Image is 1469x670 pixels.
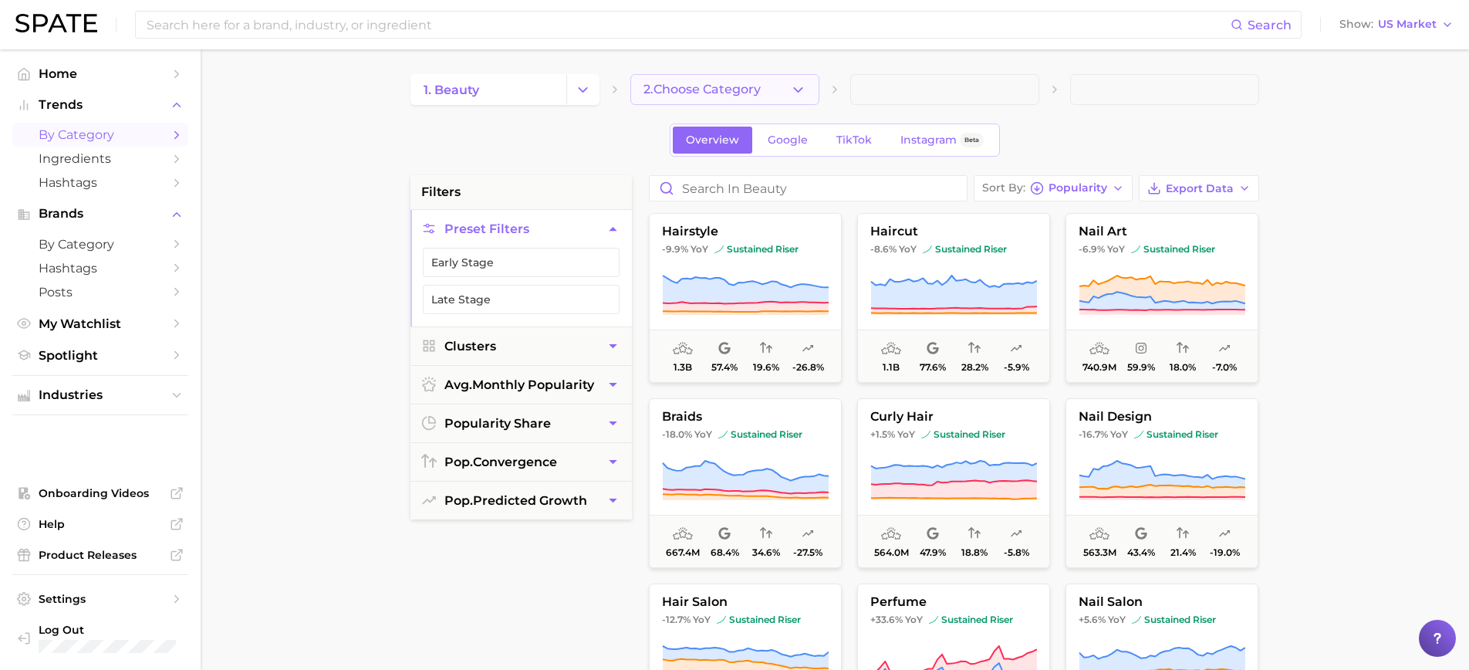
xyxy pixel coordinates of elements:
span: 740.9m [1082,362,1116,373]
span: Hashtags [39,175,162,190]
span: Hashtags [39,261,162,276]
span: YoY [1107,243,1125,255]
a: by Category [12,123,188,147]
span: Brands [39,207,162,221]
button: Trends [12,93,188,117]
span: 563.3m [1083,547,1116,558]
span: YoY [1110,428,1128,441]
span: Industries [39,388,162,402]
a: Product Releases [12,543,188,567]
span: 68.4% [711,547,739,558]
span: popularity share [444,416,551,431]
button: Export Data [1139,175,1259,201]
a: My Watchlist [12,312,188,336]
a: 1. beauty [410,74,566,105]
span: sustained riser [929,614,1013,626]
span: Settings [39,592,162,606]
span: average monthly popularity: Very High Popularity [1089,340,1109,358]
span: 28.2% [961,362,988,373]
span: -9.9% [662,243,688,255]
span: nail salon [1066,595,1258,609]
img: sustained riser [1131,245,1140,254]
button: nail design-16.7% YoYsustained risersustained riser563.3m43.4%21.4%-19.0% [1065,398,1258,568]
button: haircut-8.6% YoYsustained risersustained riser1.1b77.6%28.2%-5.9% [857,213,1050,383]
span: Product Releases [39,548,162,562]
span: YoY [694,428,712,441]
img: sustained riser [923,245,932,254]
span: popularity share: Google [718,525,731,543]
span: popularity share: Google [927,525,939,543]
span: perfume [858,595,1049,609]
span: average monthly popularity: Very High Popularity [881,340,901,358]
button: braids-18.0% YoYsustained risersustained riser667.4m68.4%34.6%-27.5% [649,398,842,568]
abbr: average [444,377,472,392]
span: Sort By [982,184,1025,192]
span: Preset Filters [444,222,529,236]
span: convergence [444,455,557,469]
span: Beta [964,134,979,147]
span: popularity share: Instagram [1135,340,1147,358]
button: pop.convergence [410,443,632,481]
button: 2.Choose Category [630,74,819,105]
span: 47.9% [920,547,946,558]
span: by Category [39,237,162,252]
input: Search here for a brand, industry, or ingredient [145,12,1231,38]
button: Late Stage [423,285,620,314]
button: Sort ByPopularity [974,175,1133,201]
span: Onboarding Videos [39,486,162,500]
span: sustained riser [1134,428,1218,441]
a: Help [12,513,188,536]
span: 2. Choose Category [643,83,761,96]
a: Settings [12,587,188,611]
span: Overview [686,134,739,147]
span: 57.4% [711,362,738,373]
span: 59.9% [1127,362,1155,373]
span: Instagram [900,134,957,147]
span: popularity predicted growth: Uncertain [1010,525,1022,543]
a: Spotlight [12,343,188,367]
span: -26.8% [792,362,824,373]
span: 18.8% [961,547,988,558]
button: Preset Filters [410,210,632,248]
span: TikTok [836,134,872,147]
button: Early Stage [423,248,620,277]
input: Search in beauty [650,176,967,201]
span: 1.3b [674,362,692,373]
span: average monthly popularity: Very High Popularity [673,340,693,358]
span: -19.0% [1210,547,1240,558]
span: +1.5% [870,428,895,440]
span: -12.7% [662,614,691,625]
span: Trends [39,98,162,112]
span: -5.8% [1004,547,1029,558]
span: sustained riser [714,243,799,255]
span: -5.9% [1004,362,1029,373]
span: average monthly popularity: Very High Popularity [881,525,901,543]
a: Hashtags [12,171,188,195]
span: 19.6% [753,362,779,373]
span: +5.6% [1079,614,1106,625]
span: 77.6% [920,362,946,373]
span: hairstyle [650,225,841,239]
span: Posts [39,285,162,299]
a: Google [755,127,821,154]
img: sustained riser [714,245,724,254]
span: +33.6% [870,614,903,625]
button: pop.predicted growth [410,482,632,519]
span: popularity convergence: Very Low Convergence [968,525,981,543]
span: popularity predicted growth: Uncertain [802,340,814,358]
button: ShowUS Market [1336,15,1457,35]
span: sustained riser [921,428,1005,441]
span: 34.6% [752,547,780,558]
span: average monthly popularity: Very High Popularity [1089,525,1109,543]
a: Ingredients [12,147,188,171]
span: YoY [1108,614,1126,626]
img: sustained riser [718,430,728,439]
span: Clusters [444,339,496,354]
button: Change Category [566,74,599,105]
button: popularity share [410,404,632,442]
span: YoY [691,243,708,255]
a: Log out. Currently logged in with e-mail sonia@lipserviceworld.com. [12,618,188,658]
span: 1. beauty [424,83,479,97]
span: popularity convergence: Low Convergence [1177,525,1189,543]
button: nail art-6.9% YoYsustained risersustained riser740.9m59.9%18.0%-7.0% [1065,213,1258,383]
